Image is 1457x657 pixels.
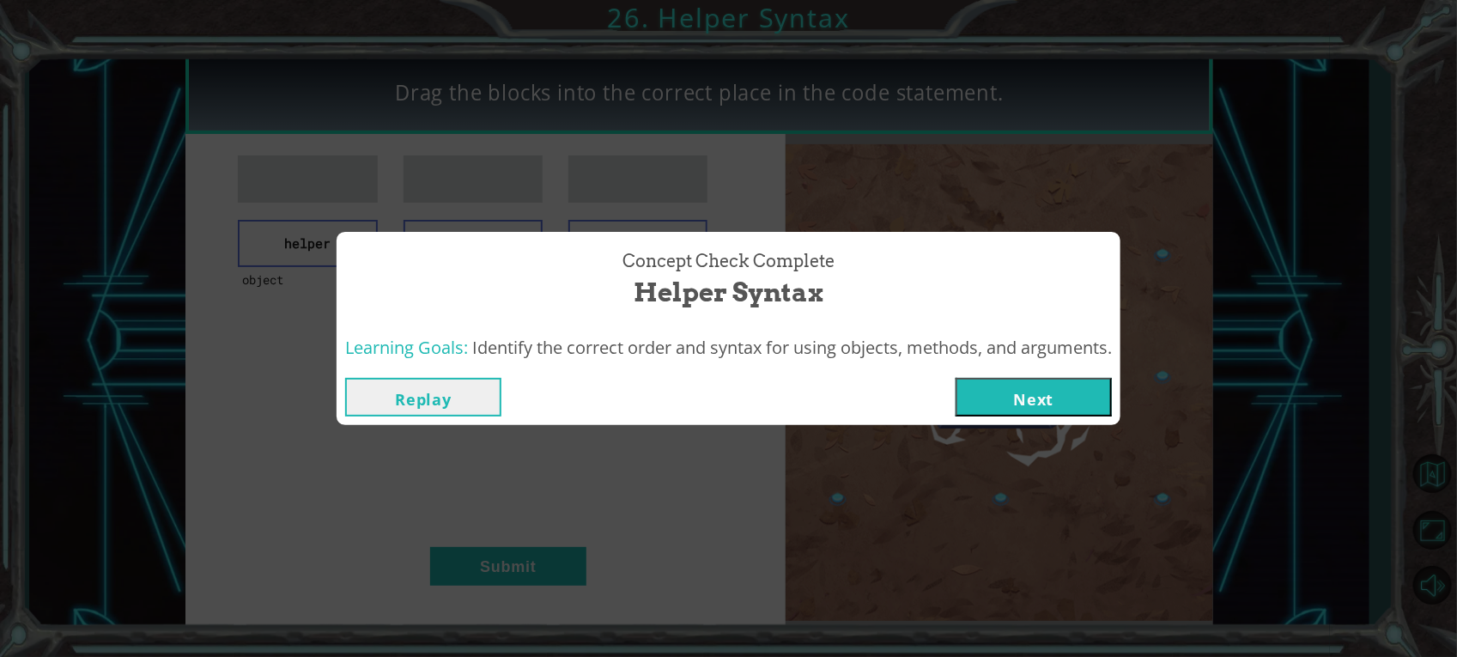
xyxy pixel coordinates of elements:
[634,274,823,311] span: Helper Syntax
[472,336,1112,359] span: Identify the correct order and syntax for using objects, methods, and arguments.
[345,336,468,359] span: Learning Goals:
[345,378,501,417] button: Replay
[622,249,835,274] span: Concept Check Complete
[956,378,1112,417] button: Next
